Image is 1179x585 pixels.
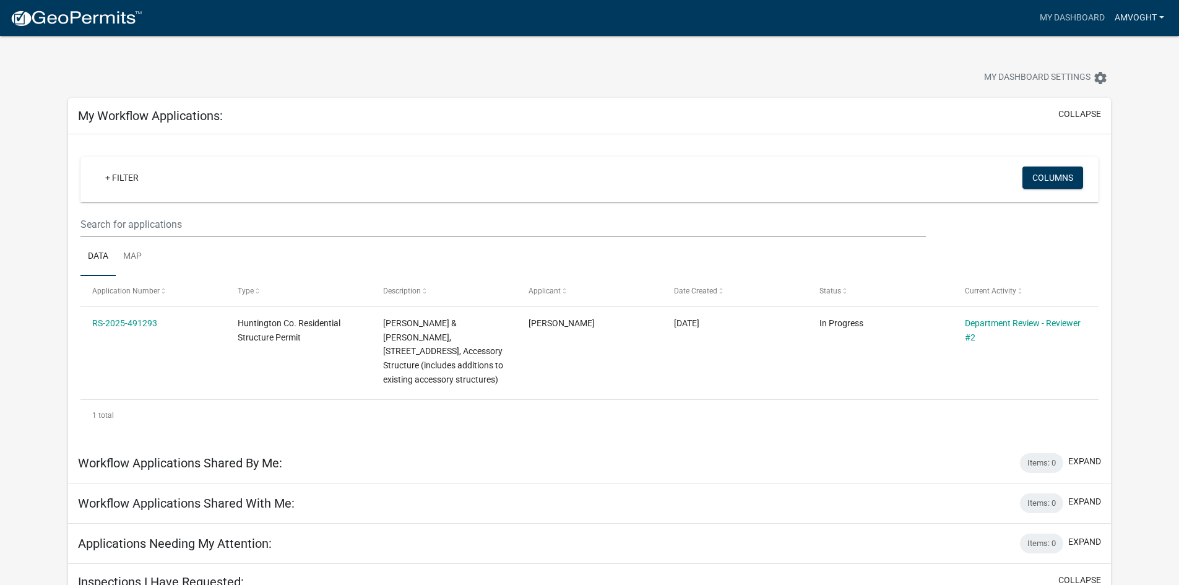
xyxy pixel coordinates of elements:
i: settings [1093,71,1108,85]
h5: Workflow Applications Shared With Me: [78,496,295,511]
a: RS-2025-491293 [92,318,157,328]
h5: My Workflow Applications: [78,108,223,123]
datatable-header-cell: Date Created [662,276,808,306]
a: + Filter [95,167,149,189]
div: Items: 0 [1020,453,1063,473]
button: expand [1068,455,1101,468]
div: 1 total [80,400,1099,431]
span: Application Number [92,287,160,295]
button: collapse [1058,108,1101,121]
h5: Applications Needing My Attention: [78,536,272,551]
input: Search for applications [80,212,925,237]
span: 10/11/2025 [674,318,699,328]
div: collapse [68,134,1111,443]
button: My Dashboard Settingssettings [974,66,1118,90]
datatable-header-cell: Description [371,276,517,306]
a: Data [80,237,116,277]
div: Items: 0 [1020,493,1063,513]
span: Huntington Co. Residential Structure Permit [238,318,340,342]
span: Applicant [529,287,561,295]
span: Status [819,287,841,295]
span: My Dashboard Settings [984,71,1090,85]
datatable-header-cell: Status [807,276,952,306]
div: Items: 0 [1020,534,1063,553]
a: My Dashboard [1035,6,1110,30]
span: Type [238,287,254,295]
span: Jonathon Voght [529,318,595,328]
a: amvoght [1110,6,1169,30]
span: Current Activity [965,287,1016,295]
span: In Progress [819,318,863,328]
a: Department Review - Reviewer #2 [965,318,1081,342]
a: Map [116,237,149,277]
datatable-header-cell: Applicant [517,276,662,306]
datatable-header-cell: Current Activity [952,276,1098,306]
h5: Workflow Applications Shared By Me: [78,456,282,470]
button: expand [1068,495,1101,508]
datatable-header-cell: Type [226,276,371,306]
span: Description [383,287,421,295]
span: Date Created [674,287,717,295]
span: Voght, Jonathon R & Allison M, 750 E Jefferson St, Accessory Structure (includes additions to exi... [383,318,503,384]
datatable-header-cell: Application Number [80,276,226,306]
button: Columns [1022,167,1083,189]
button: expand [1068,535,1101,548]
